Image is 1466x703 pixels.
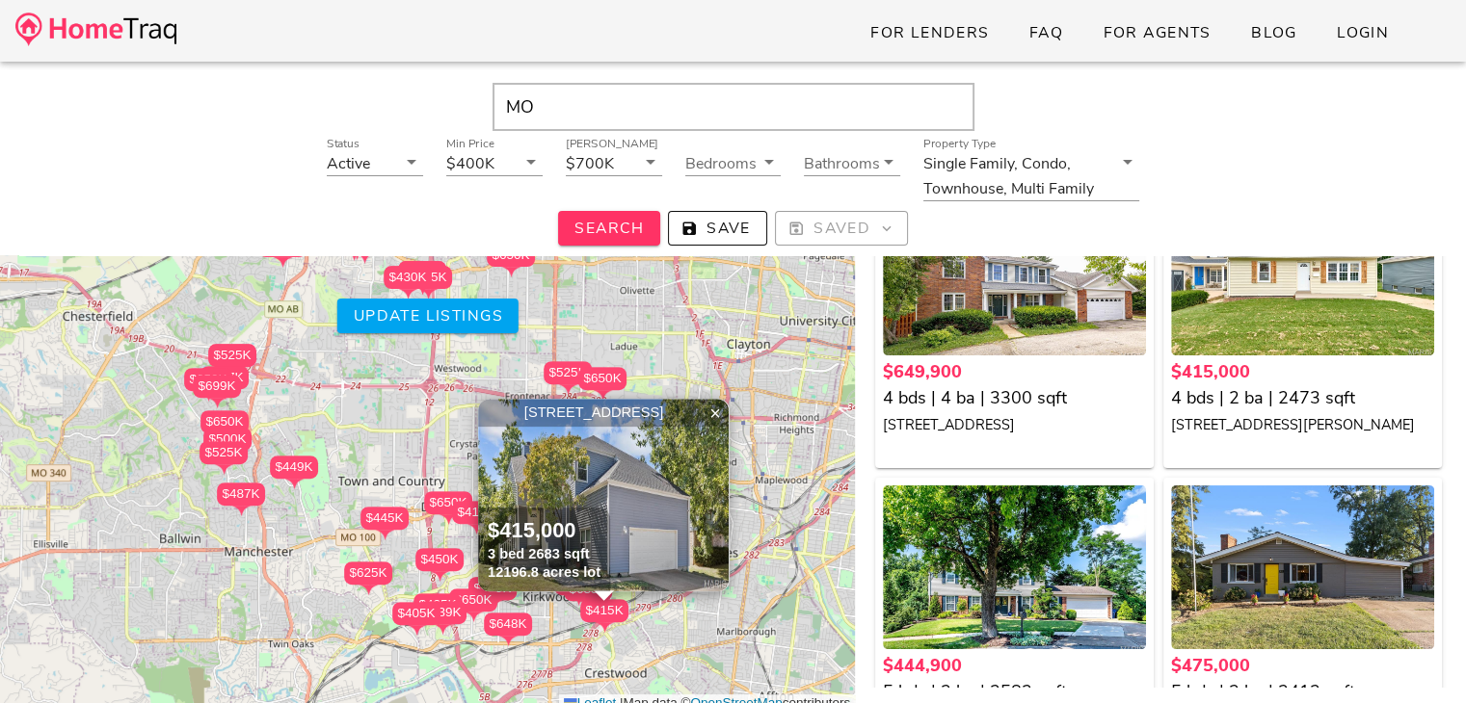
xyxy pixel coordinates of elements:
div: $685K [564,578,612,612]
div: $450K [415,548,464,571]
div: $687K [200,366,249,400]
div: $650K [449,588,497,612]
div: Single Family, [923,155,1018,172]
div: $585K [398,261,446,284]
div: $449K [270,456,318,489]
div: $650K [449,588,497,622]
img: triPin.png [231,506,252,516]
div: $650K [424,491,472,514]
div: 3 bed 2683 sqft [488,545,600,563]
label: Property Type [923,137,996,151]
div: $415,000 [488,518,600,546]
a: For Agents [1086,15,1226,50]
div: $449K [270,456,318,479]
div: $530K [330,227,378,261]
iframe: Chat Widget [1370,611,1466,703]
a: Blog [1235,15,1313,50]
div: $425K [413,593,462,627]
span: FAQ [1028,22,1064,43]
div: $648K [484,612,532,646]
a: $649,900 4 bds | 4 ba | 3300 sqft [STREET_ADDRESS] [883,359,1146,437]
div: $525K [208,344,256,378]
img: triPin.png [284,479,305,489]
div: Bedrooms [685,150,782,175]
div: Townhouse, [923,180,1007,197]
img: triPin.png [578,601,599,612]
img: triPin.png [430,571,450,582]
div: $650K [184,368,232,402]
div: 4 bds | 4 ba | 3300 sqft [883,385,1146,411]
a: Close popup [701,399,730,428]
div: StatusActive [327,150,423,175]
div: $525K [258,234,307,268]
span: Save [684,218,751,239]
div: $444,900 [883,653,1146,679]
a: Login [1320,15,1404,50]
div: Condo, [1022,155,1071,172]
img: triPin.png [466,524,487,534]
img: triPin.png [464,612,484,622]
div: $649,900 [883,359,1146,385]
img: triPin.png [593,390,613,401]
div: $650K [200,410,249,433]
div: $539K [418,601,466,635]
div: $415,000 [1171,359,1434,385]
div: $687K [200,366,249,389]
div: $650K [578,367,626,401]
img: triPin.png [439,514,459,525]
a: FAQ [1013,15,1080,50]
div: $475,000 [1171,653,1434,679]
a: For Lenders [854,15,1005,50]
div: $650K [578,367,626,390]
a: [STREET_ADDRESS] $415,000 3 bed 2683 sqft 12196.8 acres lot [478,399,730,591]
img: triPin.png [359,585,379,595]
span: Blog [1250,22,1297,43]
button: Saved [775,211,908,246]
img: triPin.png [207,398,227,408]
div: $487K [217,482,265,516]
div: 12196.8 acres lot [488,563,600,582]
div: $425K [413,593,462,616]
img: triPin.png [558,384,578,395]
div: $430K [384,266,432,289]
a: $415,000 4 bds | 2 ba | 2473 sqft [STREET_ADDRESS][PERSON_NAME] [1171,359,1434,437]
div: $500K [203,428,252,461]
img: triPin.png [433,624,453,635]
span: × [709,403,721,424]
label: Min Price [446,137,494,151]
label: Status [327,137,360,151]
img: triPin.png [418,289,439,299]
div: $650K [487,244,535,267]
img: desktop-logo.34a1112.png [15,13,176,46]
div: $675K [340,230,388,264]
div: Property TypeSingle Family,Condo,Townhouse,Multi Family [923,150,1139,200]
div: $699K [193,375,241,408]
img: triPin.png [407,625,427,636]
div: $525K [200,441,248,475]
span: Update listings [352,305,502,326]
div: $665K [404,266,452,299]
div: Min Price$400K [446,150,543,175]
div: $650K [184,368,232,391]
img: triPin.png [355,253,375,264]
span: For Agents [1102,22,1211,43]
div: Multi Family [1011,180,1094,197]
div: $415K [452,501,500,524]
div: $430K [384,266,432,299]
div: $400K [446,155,494,172]
div: $699K [193,375,241,398]
div: Active [327,155,370,172]
span: Login [1336,22,1389,43]
small: [STREET_ADDRESS] [883,415,1015,434]
div: $500K [203,428,252,451]
div: $650K [200,410,249,444]
button: Save [668,211,767,246]
div: $648K [484,612,532,636]
div: 4 bds | 2 ba | 2473 sqft [1171,385,1434,411]
div: $525K [544,361,592,395]
div: $585K [398,261,446,295]
div: $625K [344,561,392,585]
img: triPin.png [501,267,521,277]
img: triPin.png [214,464,234,475]
label: [PERSON_NAME] [566,137,658,151]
